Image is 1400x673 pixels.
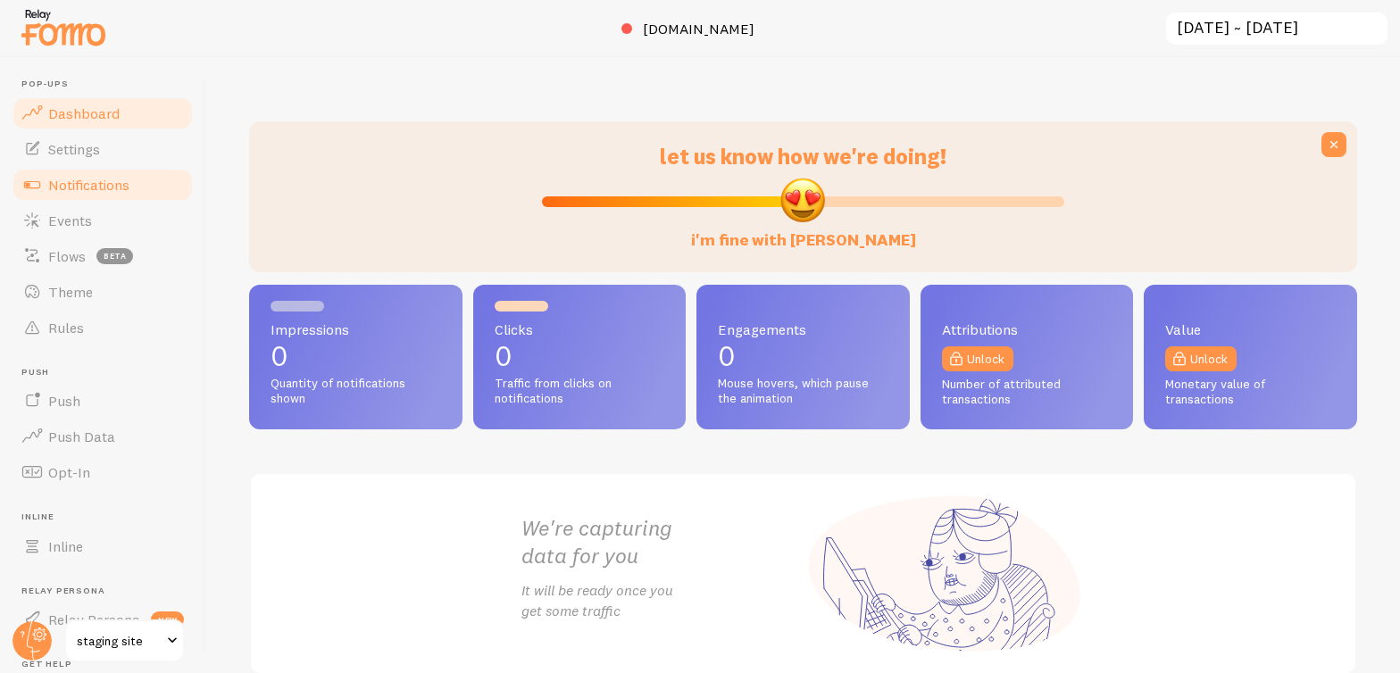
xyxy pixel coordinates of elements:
[48,611,140,628] span: Relay Persona
[48,140,100,158] span: Settings
[271,322,441,336] span: Impressions
[48,176,129,194] span: Notifications
[11,454,195,490] a: Opt-In
[495,342,665,370] p: 0
[271,376,441,407] span: Quantity of notifications shown
[495,322,665,336] span: Clicks
[19,4,108,50] img: fomo-relay-logo-orange.svg
[1165,377,1336,408] span: Monetary value of transactions
[495,376,665,407] span: Traffic from clicks on notifications
[11,602,195,637] a: Relay Persona new
[942,322,1112,336] span: Attributions
[77,630,162,652] span: staging site
[11,238,195,274] a: Flows beta
[521,514,804,569] h2: We're capturing data for you
[11,310,195,345] a: Rules
[21,511,195,523] span: Inline
[48,247,86,265] span: Flows
[11,419,195,454] a: Push Data
[11,167,195,203] a: Notifications
[11,528,195,564] a: Inline
[718,322,888,336] span: Engagements
[779,176,827,224] img: emoji.png
[1165,346,1237,371] a: Unlock
[942,346,1013,371] a: Unlock
[942,377,1112,408] span: Number of attributed transactions
[21,659,195,670] span: Get Help
[48,428,115,445] span: Push Data
[48,319,84,336] span: Rules
[151,611,184,627] span: new
[11,203,195,238] a: Events
[11,131,195,167] a: Settings
[521,580,804,621] p: It will be ready once you get some traffic
[11,383,195,419] a: Push
[48,104,120,122] span: Dashboard
[691,212,916,251] label: i'm fine with [PERSON_NAME]
[718,376,888,407] span: Mouse hovers, which pause the animation
[1165,322,1336,336] span: Value
[271,342,441,370] p: 0
[21,367,195,378] span: Push
[48,392,80,410] span: Push
[48,283,93,301] span: Theme
[96,248,133,264] span: beta
[64,619,185,662] a: staging site
[48,537,83,555] span: Inline
[21,586,195,597] span: Relay Persona
[48,212,92,229] span: Events
[11,96,195,131] a: Dashboard
[48,463,90,481] span: Opt-In
[11,274,195,310] a: Theme
[718,342,888,370] p: 0
[21,79,195,90] span: Pop-ups
[660,143,946,170] span: let us know how we're doing!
